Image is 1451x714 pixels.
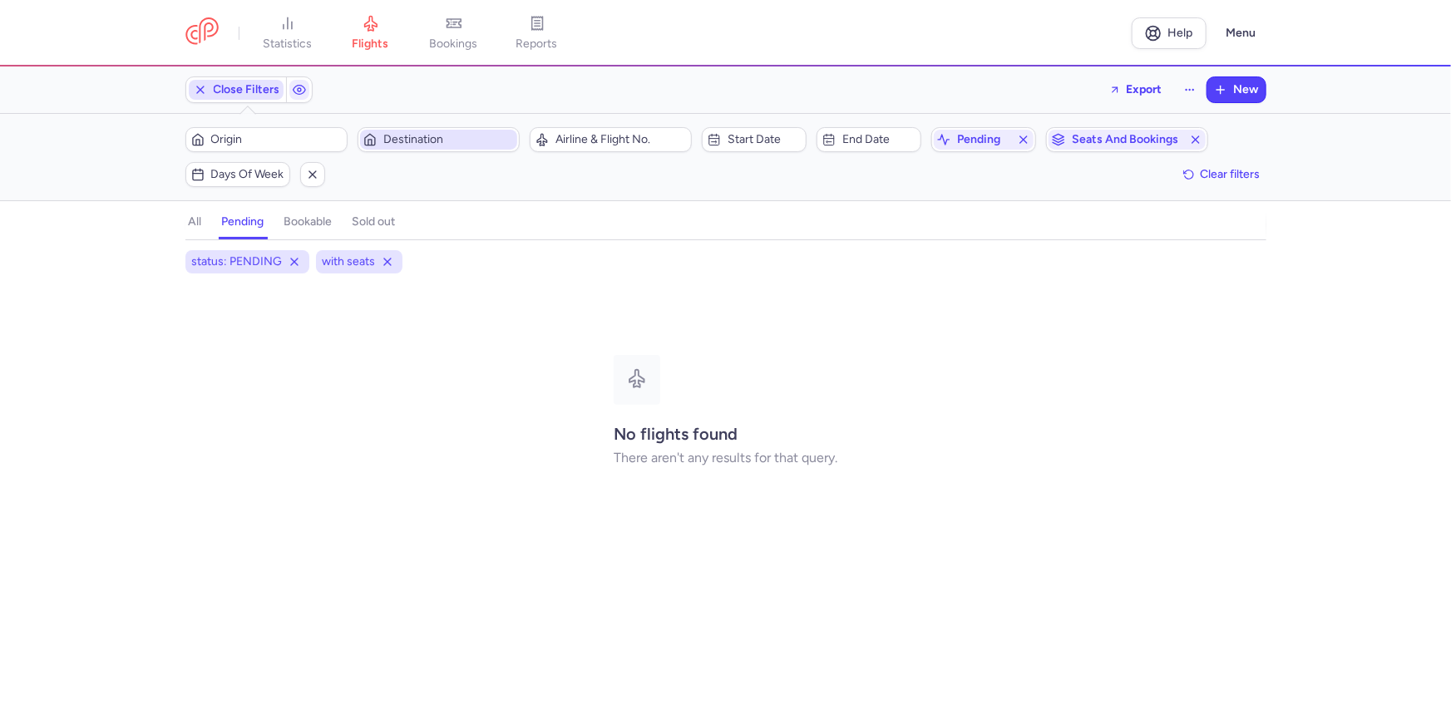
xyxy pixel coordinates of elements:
[353,37,389,52] span: flights
[185,127,348,152] button: Origin
[496,15,579,52] a: reports
[1167,27,1192,39] span: Help
[1234,83,1259,96] span: New
[1132,17,1207,49] a: Help
[1072,133,1182,146] span: Seats and bookings
[353,214,396,229] h4: sold out
[1201,168,1261,180] span: Clear filters
[842,133,916,146] span: End date
[383,133,514,146] span: Destination
[323,254,376,270] span: with seats
[185,162,290,187] button: Days of week
[246,15,329,52] a: statistics
[1207,77,1266,102] button: New
[728,133,801,146] span: Start date
[189,214,202,229] h4: all
[931,127,1036,152] button: pending
[358,127,520,152] button: Destination
[430,37,478,52] span: bookings
[1127,83,1162,96] span: Export
[530,127,692,152] button: Airline & Flight No.
[957,133,1010,146] span: pending
[211,133,342,146] span: Origin
[1217,17,1266,49] button: Menu
[263,37,312,52] span: statistics
[614,424,738,444] strong: No flights found
[214,83,280,96] span: Close Filters
[817,127,921,152] button: End date
[1098,76,1173,103] button: Export
[211,168,284,181] span: Days of week
[186,77,286,102] button: Close Filters
[222,214,264,229] h4: pending
[614,451,837,465] p: There aren't any results for that query.
[185,17,219,48] a: CitizenPlane red outlined logo
[1177,162,1266,187] button: Clear filters
[329,15,412,52] a: flights
[1046,127,1208,152] button: Seats and bookings
[702,127,807,152] button: Start date
[284,214,333,229] h4: bookable
[192,254,283,270] span: status: PENDING
[516,37,558,52] span: reports
[412,15,496,52] a: bookings
[555,133,686,146] span: Airline & Flight No.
